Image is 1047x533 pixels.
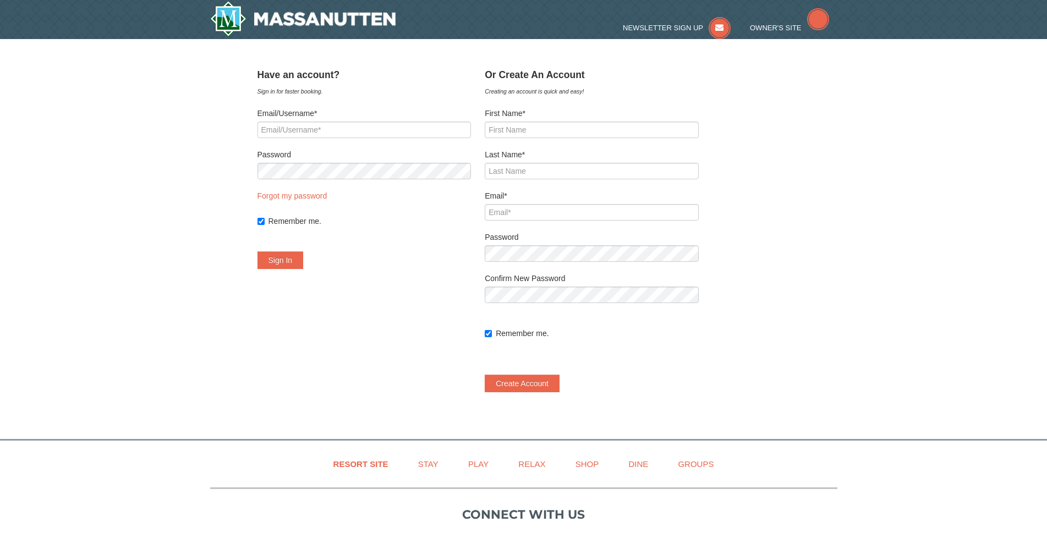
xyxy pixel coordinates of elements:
[485,108,699,119] label: First Name*
[485,149,699,160] label: Last Name*
[257,191,327,200] a: Forgot my password
[485,69,699,80] h4: Or Create An Account
[257,86,472,97] div: Sign in for faster booking.
[404,452,452,476] a: Stay
[485,86,699,97] div: Creating an account is quick and easy!
[505,452,559,476] a: Relax
[210,1,396,36] img: Massanutten Resort Logo
[485,232,699,243] label: Password
[485,204,699,221] input: Email*
[454,452,502,476] a: Play
[210,1,396,36] a: Massanutten Resort
[485,122,699,138] input: First Name
[257,69,472,80] h4: Have an account?
[320,452,402,476] a: Resort Site
[562,452,613,476] a: Shop
[750,24,829,32] a: Owner's Site
[664,452,727,476] a: Groups
[623,24,703,32] span: Newsletter Sign Up
[210,505,837,524] p: Connect with us
[257,251,304,269] button: Sign In
[485,163,699,179] input: Last Name
[615,452,662,476] a: Dine
[485,375,560,392] button: Create Account
[485,273,699,284] label: Confirm New Password
[257,149,472,160] label: Password
[268,216,472,227] label: Remember me.
[623,24,731,32] a: Newsletter Sign Up
[257,108,472,119] label: Email/Username*
[750,24,802,32] span: Owner's Site
[485,190,699,201] label: Email*
[257,122,472,138] input: Email/Username*
[496,328,699,339] label: Remember me.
